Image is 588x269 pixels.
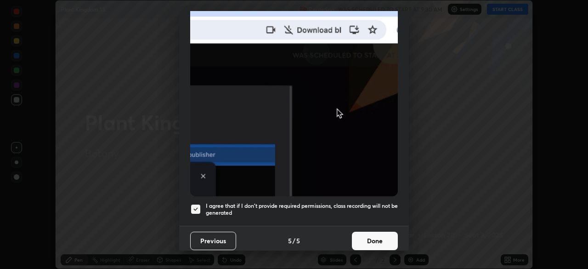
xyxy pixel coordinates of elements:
[190,232,236,250] button: Previous
[288,236,292,246] h4: 5
[293,236,295,246] h4: /
[296,236,300,246] h4: 5
[352,232,398,250] button: Done
[206,202,398,217] h5: I agree that if I don't provide required permissions, class recording will not be generated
